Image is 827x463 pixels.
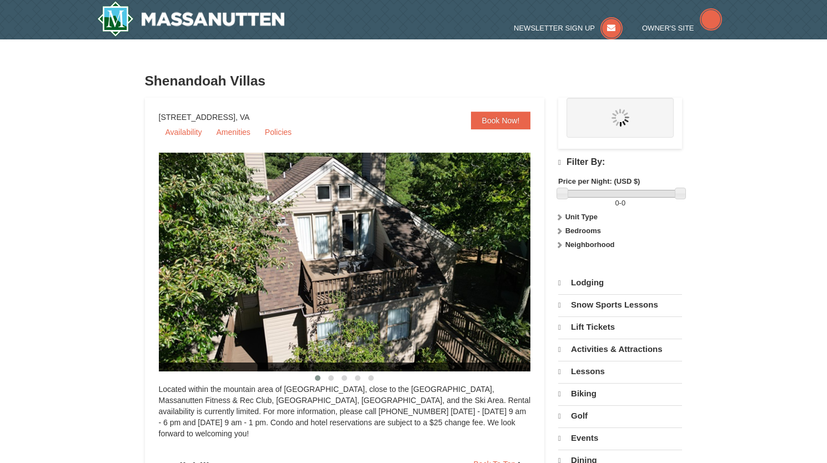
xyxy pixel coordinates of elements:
a: Snow Sports Lessons [558,294,682,315]
a: Newsletter Sign Up [514,24,623,32]
h4: Filter By: [558,157,682,168]
strong: Unit Type [565,213,598,221]
span: Owner's Site [642,24,694,32]
label: - [558,198,682,209]
div: Located within the mountain area of [GEOGRAPHIC_DATA], close to the [GEOGRAPHIC_DATA], Massanutte... [159,384,531,450]
a: Golf [558,405,682,426]
strong: Price per Night: (USD $) [558,177,640,185]
a: Activities & Attractions [558,339,682,360]
img: 19219019-2-e70bf45f.jpg [159,153,559,371]
img: Massanutten Resort Logo [97,1,285,37]
h3: Shenandoah Villas [145,70,683,92]
a: Lodging [558,273,682,293]
span: 0 [621,199,625,207]
a: Events [558,427,682,449]
img: wait.gif [612,109,629,127]
strong: Bedrooms [565,227,601,235]
a: Biking [558,383,682,404]
a: Massanutten Resort [97,1,285,37]
a: Availability [159,124,209,140]
strong: Neighborhood [565,240,615,249]
a: Policies [258,124,298,140]
span: Newsletter Sign Up [514,24,595,32]
a: Lessons [558,361,682,382]
a: Book Now! [471,112,531,129]
span: 0 [615,199,619,207]
a: Lift Tickets [558,316,682,338]
a: Amenities [209,124,257,140]
a: Owner's Site [642,24,722,32]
